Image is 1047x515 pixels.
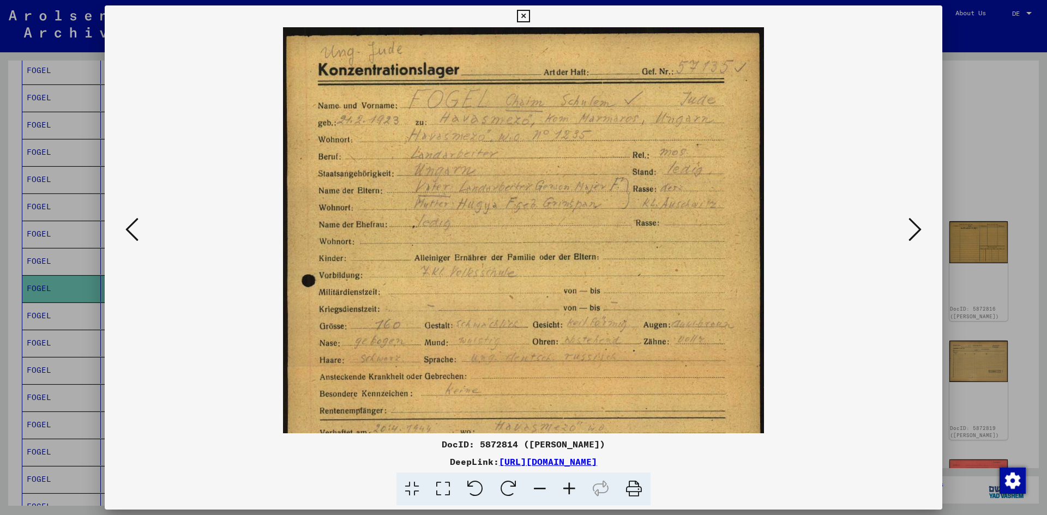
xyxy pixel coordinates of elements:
img: Change consent [1000,468,1026,494]
font: DeepLink: [450,456,499,467]
font: DocID: 5872814 ([PERSON_NAME]) [442,439,605,450]
a: [URL][DOMAIN_NAME] [499,456,597,467]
